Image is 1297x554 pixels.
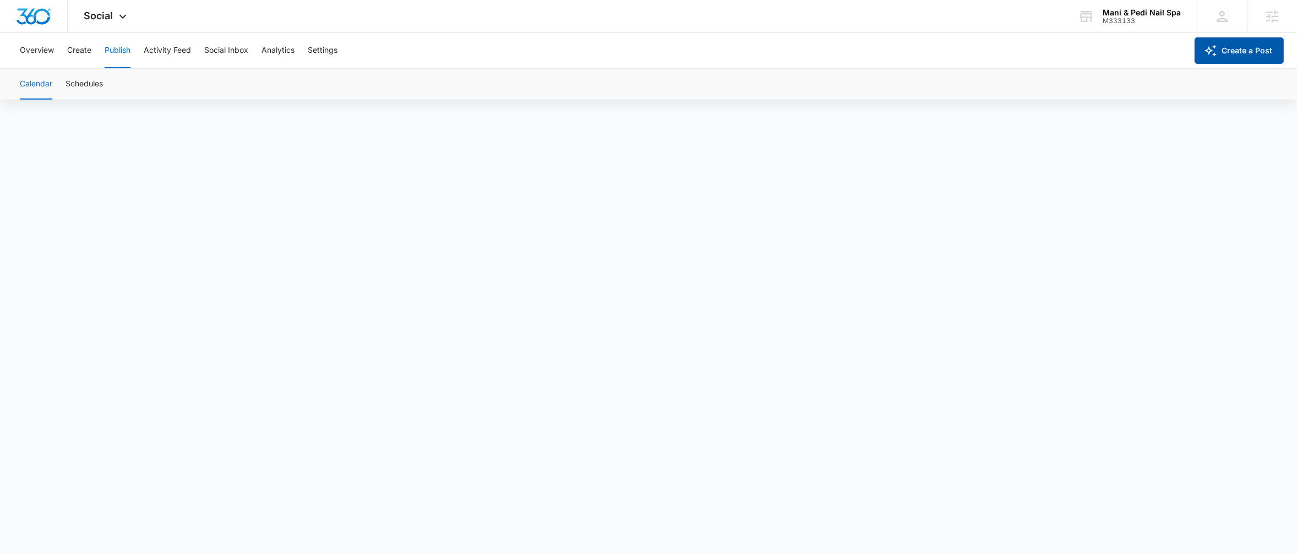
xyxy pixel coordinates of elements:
[66,69,103,100] button: Schedules
[1195,37,1284,64] button: Create a Post
[105,33,130,68] button: Publish
[308,33,337,68] button: Settings
[204,33,248,68] button: Social Inbox
[261,33,295,68] button: Analytics
[1103,8,1181,17] div: account name
[20,69,52,100] button: Calendar
[20,33,54,68] button: Overview
[144,33,191,68] button: Activity Feed
[1103,17,1181,25] div: account id
[84,10,113,21] span: Social
[67,33,91,68] button: Create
